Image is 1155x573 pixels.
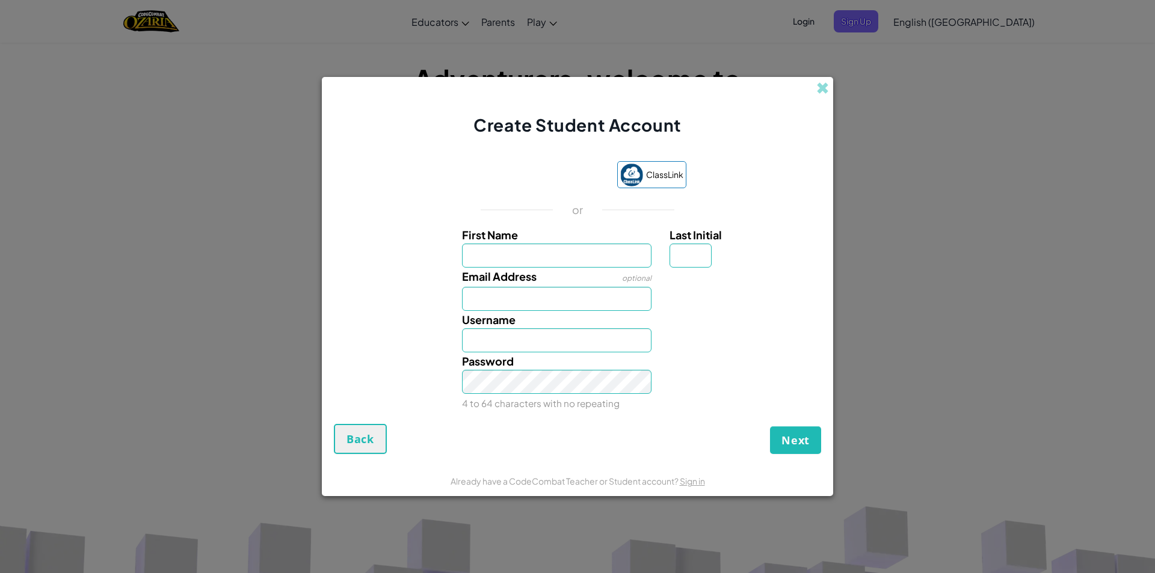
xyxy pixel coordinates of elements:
span: Already have a CodeCombat Teacher or Student account? [451,476,680,486]
p: or [572,203,584,217]
button: Next [770,426,821,454]
span: First Name [462,228,518,242]
small: 4 to 64 characters with no repeating [462,397,620,409]
span: Next [781,433,810,447]
span: optional [622,274,651,283]
span: Back [346,432,374,446]
span: Username [462,313,516,326]
iframe: Sign in with Google Button [463,163,611,189]
span: Last Initial [670,228,722,242]
span: Create Student Account [473,114,681,135]
img: classlink-logo-small.png [620,164,643,186]
a: Sign in [680,476,705,486]
span: Password [462,354,514,368]
button: Back [334,424,387,454]
span: Email Address [462,269,537,283]
span: ClassLink [646,166,683,183]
